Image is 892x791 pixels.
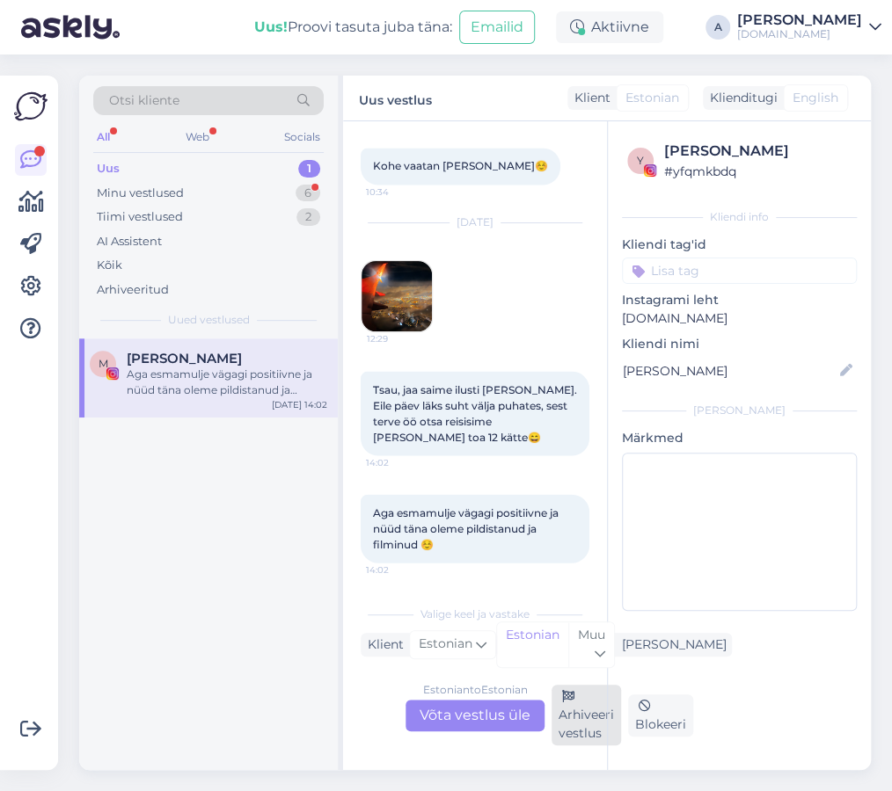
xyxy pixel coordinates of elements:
[254,18,288,35] b: Uus!
[298,160,320,178] div: 1
[359,86,432,110] label: Uus vestlus
[622,335,857,353] p: Kliendi nimi
[615,635,727,654] div: [PERSON_NAME]
[361,635,404,654] div: Klient
[567,89,611,107] div: Klient
[622,258,857,284] input: Lisa tag
[625,89,679,107] span: Estonian
[737,27,862,41] div: [DOMAIN_NAME]
[703,89,778,107] div: Klienditugi
[622,309,857,328] p: [DOMAIN_NAME]
[362,261,432,331] img: attachment
[97,233,162,250] div: AI Assistent
[14,90,48,123] img: Askly Logo
[361,606,589,622] div: Valige keel ja vastake
[556,11,663,43] div: Aktiivne
[622,291,857,309] p: Instagrami leht
[622,209,857,225] div: Kliendi info
[127,351,242,366] span: MARIE TAUTS
[366,185,432,199] span: 10:34
[254,17,452,38] div: Proovi tasuta juba täna:
[361,214,589,230] div: [DATE]
[623,361,837,381] input: Lisa nimi
[373,505,561,550] span: Aga esmamulje vägagi positiivne ja nüüd täna oleme pildistanud ja filminud ☺️
[497,622,568,667] div: Estonian
[127,366,327,398] div: Aga esmamulje vägagi positiivne ja nüüd täna oleme pildistanud ja filminud ☺️
[99,357,108,370] span: M
[664,141,852,162] div: [PERSON_NAME]
[622,403,857,418] div: [PERSON_NAME]
[622,236,857,254] p: Kliendi tag'id
[706,15,730,40] div: A
[97,281,169,299] div: Arhiveeritud
[737,13,881,41] a: [PERSON_NAME][DOMAIN_NAME]
[373,382,580,443] span: Tsau, jaa saime ilusti [PERSON_NAME]. Eile päev läks suht välja puhates, sest terve öö otsa reisi...
[272,398,327,411] div: [DATE] 14:02
[97,257,122,274] div: Kõik
[373,159,548,172] span: Kohe vaatan [PERSON_NAME]☺️
[419,635,472,654] span: Estonian
[109,91,179,110] span: Otsi kliente
[459,11,535,44] button: Emailid
[366,456,432,469] span: 14:02
[622,429,857,447] p: Märkmed
[423,682,528,698] div: Estonian to Estonian
[793,89,838,107] span: English
[182,126,213,149] div: Web
[637,154,644,167] span: y
[552,685,621,745] div: Arhiveeri vestlus
[296,185,320,202] div: 6
[578,627,605,642] span: Muu
[168,312,250,328] span: Uued vestlused
[406,700,545,731] div: Võta vestlus üle
[366,563,432,577] span: 14:02
[97,208,183,226] div: Tiimi vestlused
[93,126,113,149] div: All
[281,126,324,149] div: Socials
[97,160,120,178] div: Uus
[737,13,862,27] div: [PERSON_NAME]
[97,185,184,202] div: Minu vestlused
[664,162,852,181] div: # yfqmkbdq
[296,208,320,226] div: 2
[367,332,433,345] span: 12:29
